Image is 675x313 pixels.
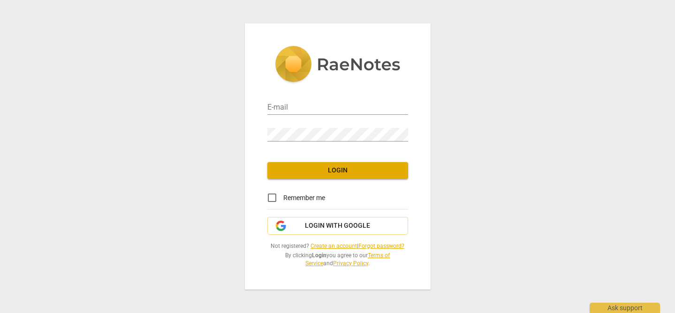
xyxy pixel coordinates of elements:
a: Terms of Service [305,252,390,267]
a: Create an account [311,243,357,249]
button: Login with Google [267,217,408,235]
a: Privacy Policy [333,260,368,267]
a: Forgot password? [358,243,404,249]
span: Login with Google [305,221,370,231]
button: Login [267,162,408,179]
span: By clicking you agree to our and . [267,252,408,267]
span: Login [275,166,401,175]
span: Remember me [283,193,325,203]
span: Not registered? | [267,242,408,250]
b: Login [312,252,326,259]
img: 5ac2273c67554f335776073100b6d88f.svg [275,46,401,84]
div: Ask support [590,303,660,313]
